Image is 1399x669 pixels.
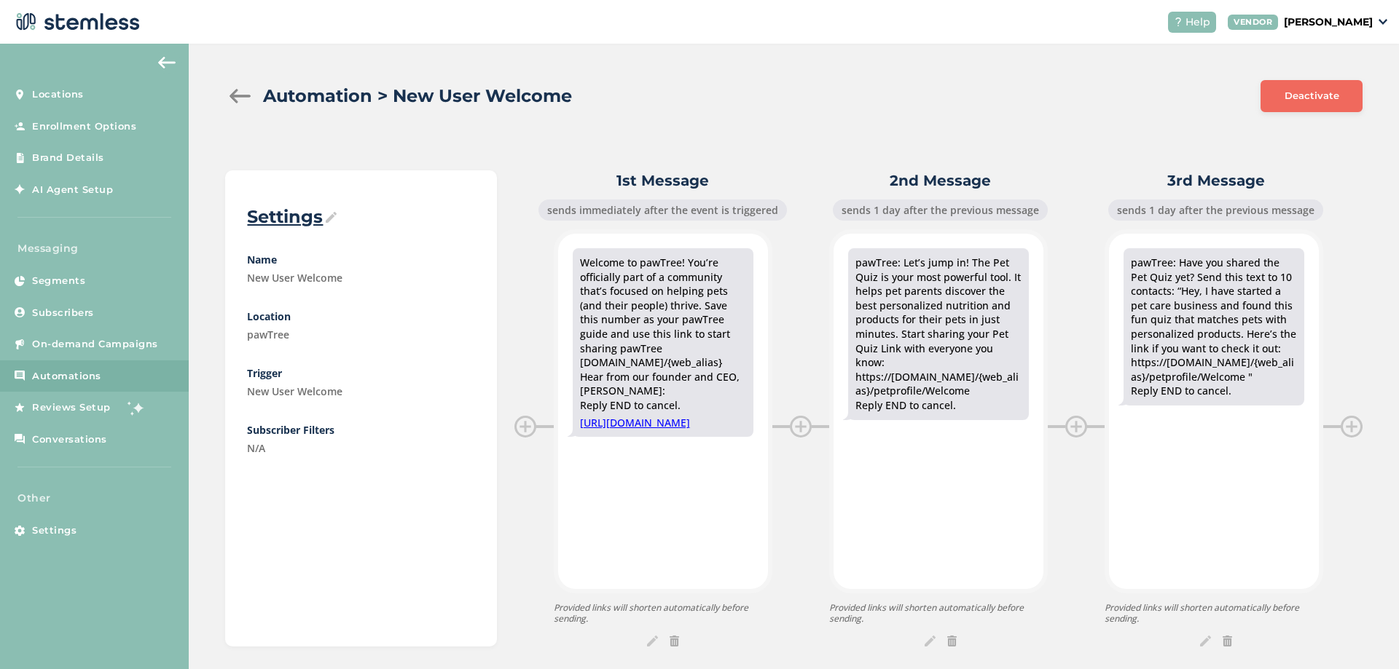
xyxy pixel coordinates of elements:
div: sends 1 day after the previous message [833,199,1048,221]
label: pawTree [247,327,474,342]
span: Deactivate [1285,89,1339,103]
span: On-demand Campaigns [32,337,158,352]
label: Name [247,252,474,267]
img: icon-trash-caa66b4b.svg [670,636,679,646]
img: icon-pencil-2-b80368bf.svg [925,636,936,646]
p: Provided links will shorten automatically before sending. [829,602,1048,624]
img: icon-help-white-03924b79.svg [1174,17,1183,26]
label: Subscriber Filters [247,422,474,438]
label: New User Welcome [247,270,474,285]
div: pawTree: Let’s jump in! The Pet Quiz is your most powerful tool. It helps pet parents discover th... [855,256,1022,413]
p: Provided links will shorten automatically before sending. [1105,602,1323,624]
p: [PERSON_NAME] [1284,15,1373,30]
button: Deactivate [1261,80,1363,112]
span: Automations [32,369,101,384]
div: sends immediately after the event is triggered [538,199,787,221]
label: 2nd Message [829,170,1052,191]
span: AI Agent Setup [32,183,113,197]
img: icon-pencil-2-b80368bf.svg [647,636,658,646]
label: 3rd Message [1105,170,1328,191]
span: Subscribers [32,306,94,320]
img: icon_down-arrow-small-66adaf34.svg [1379,19,1387,25]
label: New User Welcome [247,384,474,399]
img: icon-pencil-2-b80368bf.svg [326,212,337,223]
img: icon-trash-caa66b4b.svg [947,636,957,646]
img: logo-dark-0685b13c.svg [12,7,140,36]
label: Location [247,309,474,324]
img: glitter-stars-b7820f95.gif [122,393,151,422]
span: Settings [32,523,77,538]
label: Trigger [247,365,474,381]
img: icon-trash-caa66b4b.svg [1223,636,1232,646]
div: VENDOR [1228,15,1278,30]
iframe: Chat Widget [1326,599,1399,669]
span: Reviews Setup [32,400,111,415]
img: icon-pencil-2-b80368bf.svg [1200,636,1211,646]
a: [URL][DOMAIN_NAME] [580,416,746,430]
span: Segments [32,274,85,288]
div: sends 1 day after the previous message [1108,199,1323,221]
span: Locations [32,87,84,102]
label: N/A [247,440,474,456]
div: pawTree: Have you shared the Pet Quiz yet? Send this text to 10 contacts: “Hey, I have started a ... [1131,256,1297,398]
span: Conversations [32,432,107,447]
label: 1st Message [514,170,812,191]
span: Help [1186,15,1210,30]
div: Welcome to pawTree! You’re officially part of a community that’s focused on helping pets (and the... [580,256,746,413]
img: icon-arrow-back-accent-c549486e.svg [158,57,176,68]
p: Provided links will shorten automatically before sending. [554,602,772,624]
span: Brand Details [32,151,104,165]
span: Enrollment Options [32,119,136,134]
h2: Automation > New User Welcome [263,83,572,109]
label: Settings [247,205,474,229]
